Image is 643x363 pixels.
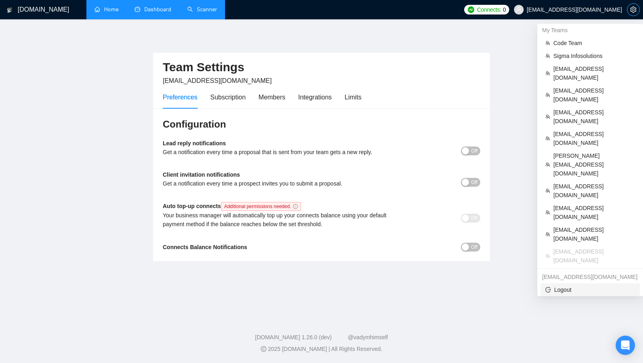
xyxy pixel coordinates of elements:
[503,5,506,14] span: 0
[163,148,401,157] div: Get a notification every time a proposal that is sent from your team gets a new reply.
[163,118,480,131] h3: Configuration
[261,346,266,352] span: copyright
[6,345,637,353] div: 2025 [DOMAIN_NAME] | All Rights Reserved.
[298,92,332,102] div: Integrations
[545,210,550,215] span: team
[545,287,551,293] span: logout
[553,204,635,221] span: [EMAIL_ADDRESS][DOMAIN_NAME]
[553,247,635,265] span: [EMAIL_ADDRESS][DOMAIN_NAME]
[163,211,401,229] div: Your business manager will automatically top up your connects balance using your default payment ...
[545,41,550,45] span: team
[477,5,501,14] span: Connects:
[545,285,635,294] span: Logout
[627,6,639,13] span: setting
[553,86,635,104] span: [EMAIL_ADDRESS][DOMAIN_NAME]
[553,130,635,147] span: [EMAIL_ADDRESS][DOMAIN_NAME]
[537,270,643,283] div: viktor+10@gigradar.io
[627,3,640,16] button: setting
[163,77,272,84] span: [EMAIL_ADDRESS][DOMAIN_NAME]
[345,92,362,102] div: Limits
[516,7,522,12] span: user
[537,24,643,37] div: My Teams
[553,108,635,126] span: [EMAIL_ADDRESS][DOMAIN_NAME]
[545,54,550,58] span: team
[553,64,635,82] span: [EMAIL_ADDRESS][DOMAIN_NAME]
[163,59,480,76] h2: Team Settings
[545,232,550,237] span: team
[163,92,197,102] div: Preferences
[255,334,332,340] a: [DOMAIN_NAME] 1.26.0 (dev)
[187,6,217,13] a: searchScanner
[545,71,550,76] span: team
[258,92,285,102] div: Members
[210,92,246,102] div: Subscription
[545,162,550,167] span: team
[553,151,635,178] span: [PERSON_NAME][EMAIL_ADDRESS][DOMAIN_NAME]
[545,93,550,97] span: team
[7,4,12,16] img: logo
[135,6,171,13] a: dashboardDashboard
[627,6,640,13] a: setting
[616,336,635,355] div: Open Intercom Messenger
[163,171,240,178] b: Client invitation notifications
[553,182,635,200] span: [EMAIL_ADDRESS][DOMAIN_NAME]
[553,52,635,60] span: Sigma Infosolutions
[293,204,298,209] span: info-circle
[545,136,550,141] span: team
[94,6,119,13] a: homeHome
[163,244,247,250] b: Connects Balance Notifications
[545,188,550,193] span: team
[545,114,550,119] span: team
[163,203,304,209] b: Auto top-up connects
[468,6,474,13] img: upwork-logo.png
[163,179,401,188] div: Get a notification every time a prospect invites you to submit a proposal.
[348,334,388,340] a: @vadymhimself
[553,225,635,243] span: [EMAIL_ADDRESS][DOMAIN_NAME]
[471,243,477,252] span: Off
[471,178,477,187] span: Off
[221,202,301,211] span: Additional permissions needed.
[163,140,226,146] b: Lead reply notifications
[545,254,550,258] span: team
[553,39,635,47] span: Code Team
[471,146,477,155] span: Off
[471,214,477,223] span: Off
